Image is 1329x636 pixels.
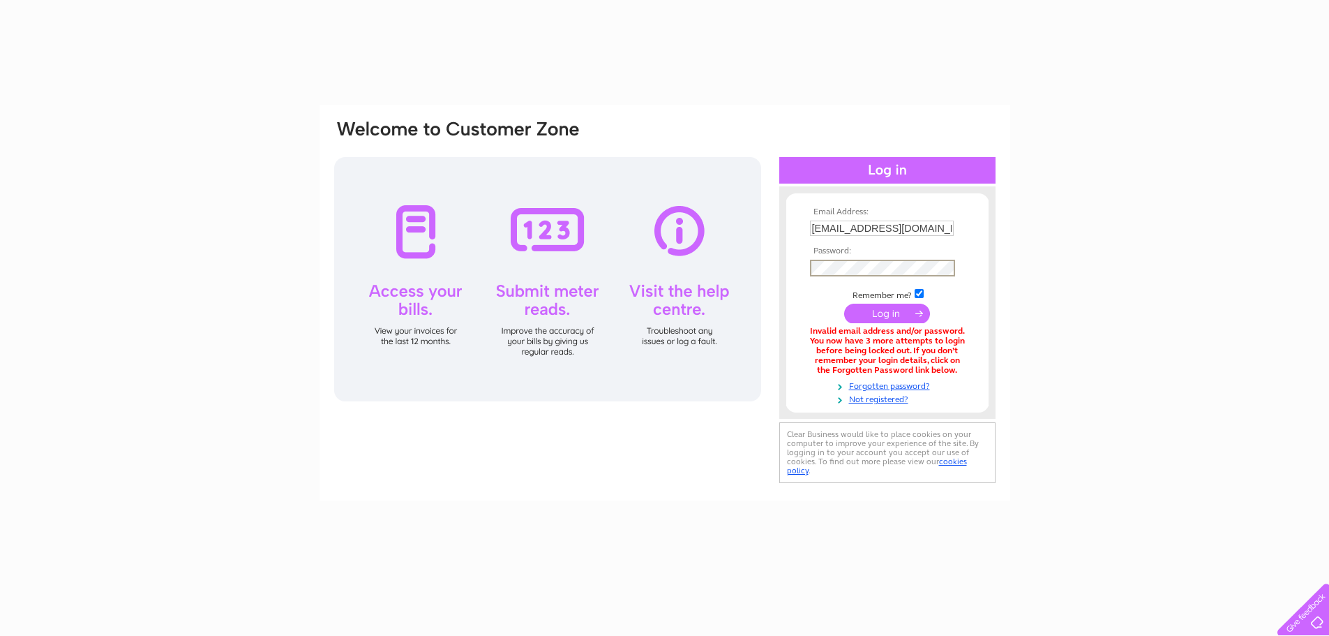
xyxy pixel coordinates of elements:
[806,287,968,301] td: Remember me?
[787,457,967,475] a: cookies policy
[806,207,968,217] th: Email Address:
[779,422,996,483] div: Clear Business would like to place cookies on your computer to improve your experience of the sit...
[806,246,968,256] th: Password:
[810,327,965,375] div: Invalid email address and/or password. You now have 3 more attempts to login before being locked ...
[810,392,968,405] a: Not registered?
[844,304,930,323] input: Submit
[810,378,968,392] a: Forgotten password?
